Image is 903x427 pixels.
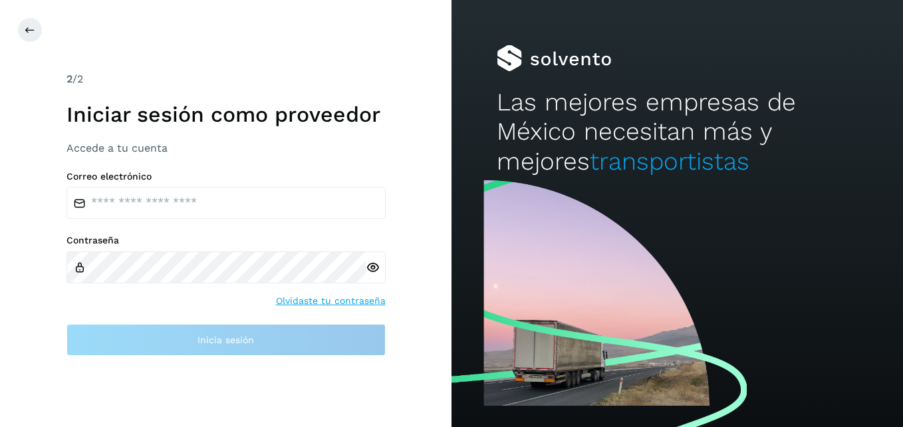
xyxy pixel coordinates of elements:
h2: Las mejores empresas de México necesitan más y mejores [497,88,858,176]
label: Contraseña [66,235,386,246]
div: /2 [66,71,386,87]
label: Correo electrónico [66,171,386,182]
h1: Iniciar sesión como proveedor [66,102,386,127]
button: Inicia sesión [66,324,386,356]
span: transportistas [590,147,749,176]
a: Olvidaste tu contraseña [276,294,386,308]
span: Inicia sesión [197,335,254,345]
h3: Accede a tu cuenta [66,142,386,154]
span: 2 [66,72,72,85]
